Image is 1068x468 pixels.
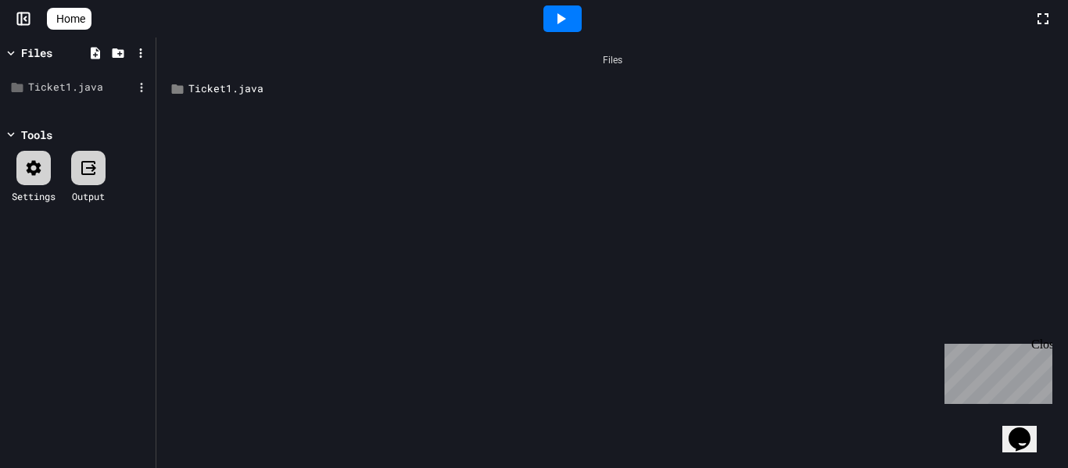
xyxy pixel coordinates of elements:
iframe: chat widget [938,338,1052,404]
div: Ticket1.java [28,80,133,95]
div: Ticket1.java [188,81,1059,97]
span: Home [56,11,85,27]
a: Home [47,8,91,30]
div: Files [21,45,52,61]
div: Chat with us now!Close [6,6,108,99]
iframe: chat widget [1002,405,1052,452]
div: Output [72,189,105,203]
div: Settings [12,189,56,203]
div: Files [164,45,1060,75]
div: Tools [21,127,52,143]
